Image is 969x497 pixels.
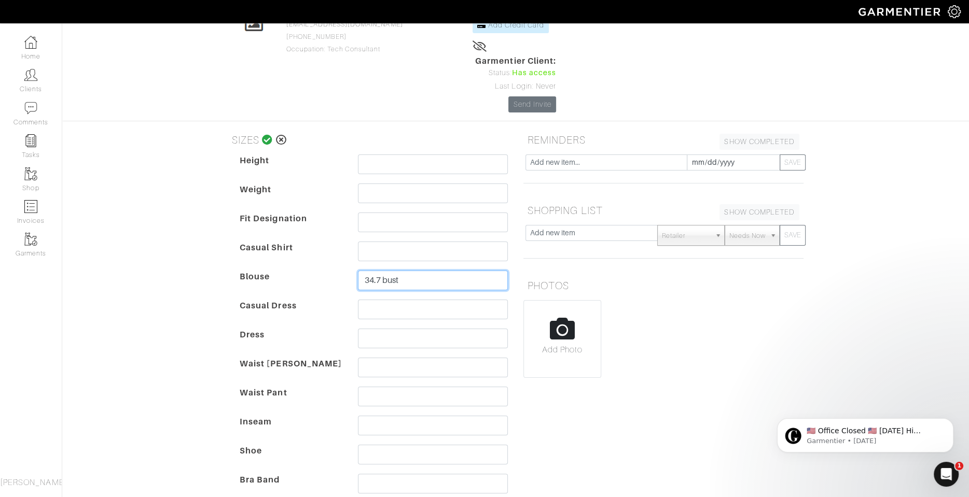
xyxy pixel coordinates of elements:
span: Has access [511,67,556,79]
a: Send Invite [508,96,556,112]
h5: PHOTOS [523,275,804,296]
div: Status: [475,67,556,79]
img: orders-icon-0abe47150d42831381b5fb84f609e132dff9fe21cb692f30cb5eec754e2cba89.png [24,200,37,213]
dt: Waist Pant [232,387,350,416]
img: reminder-icon-8004d30b9f0a5d33ae49ab947aed9ed385cf756f9e5892f1edd6e32f2345188e.png [24,134,37,147]
dt: Blouse [232,271,350,300]
span: Needs Now [729,225,766,246]
dt: Height [232,154,350,183]
button: SAVE [780,154,806,171]
a: SHOW COMPLETED [719,134,799,150]
img: garmentier-logo-header-white-b43fb05a5012e4ada735d5af1a66efaba907eab6374d6393d1fbf88cb4ef424d.png [853,3,948,21]
h5: REMINDERS [523,130,804,150]
dt: Dress [232,329,350,358]
span: Add Credit Card [488,21,544,29]
img: garments-icon-b7da505a4dc4fd61783c78ac3ca0ef83fa9d6f193b1c9dc38574b1d14d53ca28.png [24,167,37,180]
img: dashboard-icon-dbcd8f5a0b271acd01030246c82b418ddd0df26cd7fceb0bd07c9910d44c42f6.png [24,36,37,49]
h5: SIZES [228,130,508,150]
div: Last Login: Never [475,81,556,92]
a: [EMAIL_ADDRESS][DOMAIN_NAME] [286,21,403,28]
iframe: Intercom live chat [934,462,959,487]
input: Add new item... [525,154,687,171]
span: 1 [955,462,963,470]
dt: Fit Designation [232,212,350,242]
iframe: Intercom notifications message [762,396,969,469]
span: Retailer [662,225,711,246]
img: garments-icon-b7da505a4dc4fd61783c78ac3ca0ef83fa9d6f193b1c9dc38574b1d14d53ca28.png [24,233,37,246]
a: SHOW COMPLETED [719,204,799,220]
input: Add new item [525,225,658,241]
h5: SHOPPING LIST [523,200,804,221]
dt: Inseam [232,416,350,445]
dt: Shoe [232,445,350,474]
span: Garmentier Client: [475,55,556,67]
img: clients-icon-6bae9207a08558b7cb47a8932f037763ab4055f8c8b6bfacd5dc20c3e0201464.png [24,68,37,81]
a: Add Credit Card [473,17,549,33]
dt: Casual Shirt [232,242,350,271]
dt: Casual Dress [232,300,350,329]
span: [PHONE_NUMBER] Occupation: Tech Consultant [286,21,403,53]
img: gear-icon-white-bd11855cb880d31180b6d7d6211b90ccbf57a29d726f0c71d8c61bd08dd39cc2.png [948,5,961,18]
dt: Weight [232,183,350,212]
button: SAVE [780,225,806,246]
dt: Waist [PERSON_NAME] [232,358,350,387]
img: comment-icon-a0a6a9ef722e966f86d9cbdc48e553b5cf19dbc54f86b18d962a5391bc8f6eb6.png [24,102,37,115]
